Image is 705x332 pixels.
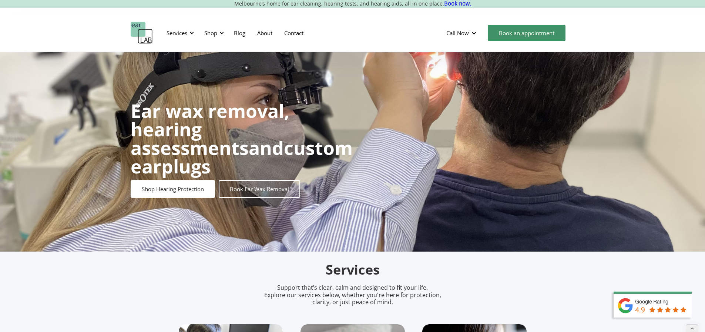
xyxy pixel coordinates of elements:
a: home [131,22,153,44]
a: About [251,22,278,44]
a: Book an appointment [488,25,565,41]
h2: Services [179,261,527,279]
h1: and [131,102,353,176]
div: Shop [200,22,226,44]
div: Services [167,29,187,37]
strong: Ear wax removal, hearing assessments [131,98,289,160]
div: Shop [204,29,217,37]
strong: custom earplugs [131,135,353,179]
a: Contact [278,22,309,44]
a: Book Ear Wax Removal [219,180,300,198]
a: Shop Hearing Protection [131,180,215,198]
div: Call Now [440,22,484,44]
p: Support that’s clear, calm and designed to fit your life. Explore our services below, whether you... [255,284,451,306]
a: Blog [228,22,251,44]
div: Services [162,22,196,44]
div: Call Now [446,29,469,37]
